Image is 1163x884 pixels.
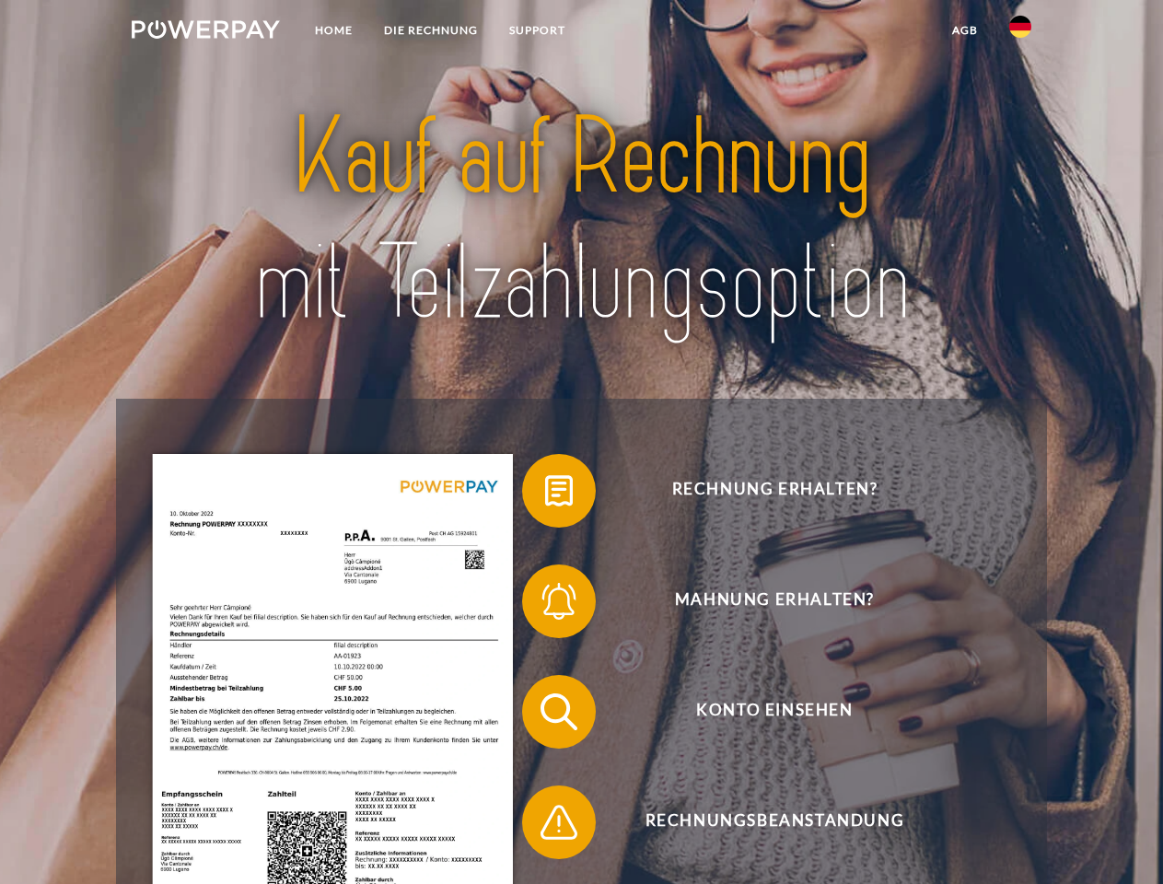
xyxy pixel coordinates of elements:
a: agb [936,14,994,47]
a: DIE RECHNUNG [368,14,494,47]
span: Mahnung erhalten? [549,564,1000,638]
span: Rechnung erhalten? [549,454,1000,528]
span: Rechnungsbeanstandung [549,785,1000,859]
button: Rechnung erhalten? [522,454,1001,528]
img: qb_bell.svg [536,578,582,624]
a: SUPPORT [494,14,581,47]
img: qb_search.svg [536,689,582,735]
a: Home [299,14,368,47]
img: logo-powerpay-white.svg [132,20,280,39]
img: de [1009,16,1031,38]
button: Rechnungsbeanstandung [522,785,1001,859]
span: Konto einsehen [549,675,1000,749]
button: Mahnung erhalten? [522,564,1001,638]
img: title-powerpay_de.svg [176,88,987,353]
img: qb_warning.svg [536,799,582,845]
button: Konto einsehen [522,675,1001,749]
img: qb_bill.svg [536,468,582,514]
